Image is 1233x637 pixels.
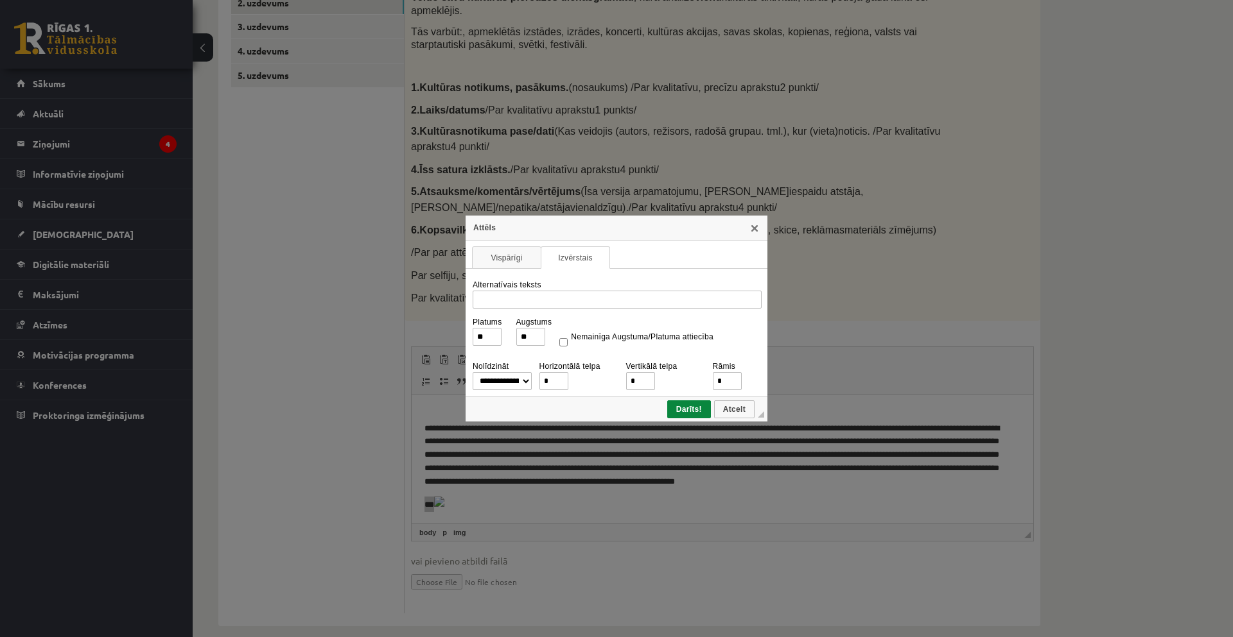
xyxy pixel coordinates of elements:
[539,362,600,371] label: Horizontālā telpa
[466,216,767,241] div: Attēls
[473,280,541,289] label: Alternatīvais teksts
[571,332,713,341] label: Nemainīga Augstuma/Platuma attiecība
[472,246,541,269] a: Vispārīgi
[667,400,711,418] a: Darīts!
[626,362,678,371] label: Vertikālā telpa
[473,318,502,327] label: Platums
[22,101,33,112] img: 87f07e82-8ac0-4076-8a5b-fa6f9260f692
[713,362,736,371] label: Rāmis
[669,405,710,414] span: Darīts!
[715,405,753,414] span: Atcelt
[472,275,761,393] div: Izvērstais
[473,362,509,371] label: Nolīdzināt
[541,246,610,269] a: Izvērstais
[749,223,760,233] a: Aizvērt
[714,400,755,418] a: Atcelt
[758,411,764,418] div: Mērogot
[516,318,552,327] label: Augstums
